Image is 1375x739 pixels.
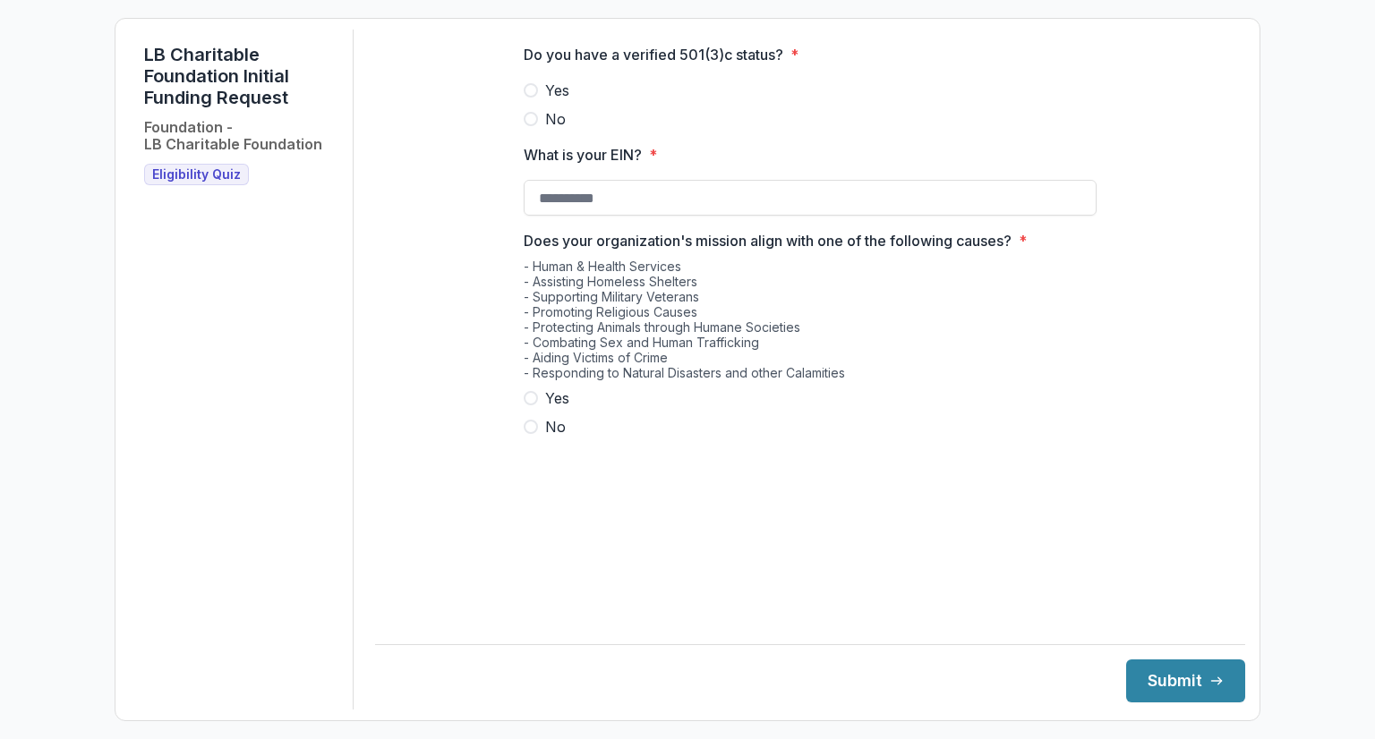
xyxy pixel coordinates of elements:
h2: Foundation - LB Charitable Foundation [144,119,322,153]
h1: LB Charitable Foundation Initial Funding Request [144,44,338,108]
span: No [545,416,566,437]
p: Do you have a verified 501(3)c status? [524,44,783,65]
span: Eligibility Quiz [152,167,241,183]
button: Submit [1126,659,1245,702]
span: Yes [545,387,569,409]
div: - Human & Health Services - Assisting Homeless Shelters - Supporting Military Veterans - Promotin... [524,259,1097,387]
span: Yes [545,80,569,101]
p: What is your EIN? [524,144,642,166]
p: Does your organization's mission align with one of the following causes? [524,230,1012,251]
span: No [545,108,566,130]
